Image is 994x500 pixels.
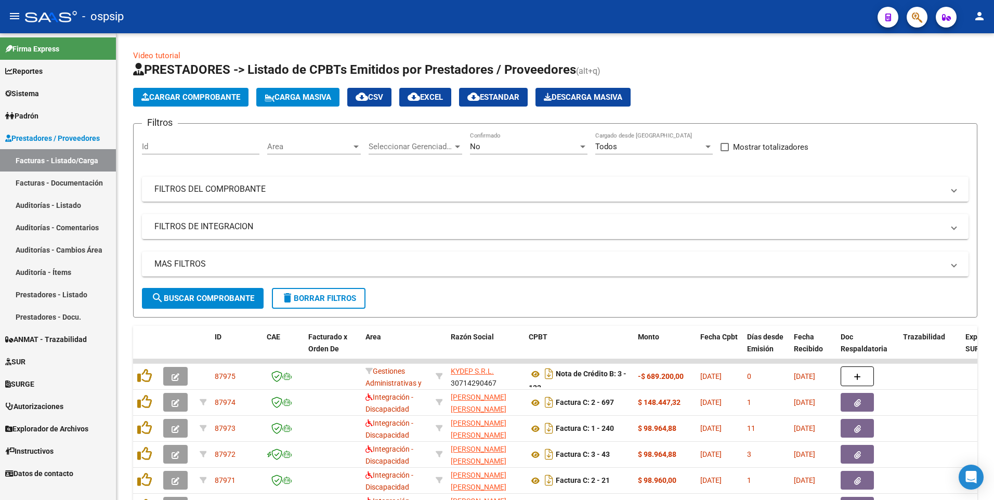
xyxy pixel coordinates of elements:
[142,177,969,202] mat-expansion-panel-header: FILTROS DEL COMPROBANTE
[5,43,59,55] span: Firma Express
[459,88,528,107] button: Estandar
[308,333,347,353] span: Facturado x Orden De
[535,88,631,107] button: Descarga Masiva
[215,333,221,341] span: ID
[700,476,722,484] span: [DATE]
[215,372,236,380] span: 87975
[529,333,547,341] span: CPBT
[556,477,610,485] strong: Factura C: 2 - 21
[133,88,248,107] button: Cargar Comprobante
[142,288,264,309] button: Buscar Comprobante
[451,469,520,491] div: 23345789804
[5,110,38,122] span: Padrón
[5,334,87,345] span: ANMAT - Trazabilidad
[281,292,294,304] mat-icon: delete
[700,398,722,406] span: [DATE]
[973,10,986,22] mat-icon: person
[451,443,520,465] div: 27406711124
[133,62,576,77] span: PRESTADORES -> Listado de CPBTs Emitidos por Prestadores / Proveedores
[5,65,43,77] span: Reportes
[638,476,676,484] strong: $ 98.960,00
[361,326,431,372] datatable-header-cell: Area
[281,294,356,303] span: Borrar Filtros
[794,424,815,432] span: [DATE]
[263,326,304,372] datatable-header-cell: CAE
[542,394,556,411] i: Descargar documento
[794,333,823,353] span: Fecha Recibido
[451,419,506,439] span: [PERSON_NAME] [PERSON_NAME]
[638,372,684,380] strong: -$ 689.200,00
[794,476,815,484] span: [DATE]
[841,333,887,353] span: Doc Respaldatoria
[5,401,63,412] span: Autorizaciones
[794,398,815,406] span: [DATE]
[142,115,178,130] h3: Filtros
[467,93,519,102] span: Estandar
[467,90,480,103] mat-icon: cloud_download
[747,372,751,380] span: 0
[451,367,494,375] span: KYDEP S.R.L.
[576,66,600,76] span: (alt+q)
[451,333,494,341] span: Razón Social
[451,365,520,387] div: 30714290467
[5,445,54,457] span: Instructivos
[529,370,626,392] strong: Nota de Crédito B: 3 - 133
[743,326,790,372] datatable-header-cell: Días desde Emisión
[141,93,240,102] span: Cargar Comprobante
[133,51,180,60] a: Video tutorial
[733,141,808,153] span: Mostrar totalizadores
[151,292,164,304] mat-icon: search
[544,93,622,102] span: Descarga Masiva
[556,425,614,433] strong: Factura C: 1 - 240
[638,450,676,458] strong: $ 98.964,88
[696,326,743,372] datatable-header-cell: Fecha Cpbt
[5,88,39,99] span: Sistema
[267,142,351,151] span: Area
[365,471,413,491] span: Integración - Discapacidad
[5,133,100,144] span: Prestadores / Proveedores
[747,476,751,484] span: 1
[82,5,124,28] span: - ospsip
[700,372,722,380] span: [DATE]
[211,326,263,372] datatable-header-cell: ID
[700,424,722,432] span: [DATE]
[365,419,413,439] span: Integración - Discapacidad
[5,468,73,479] span: Datos de contacto
[747,450,751,458] span: 3
[265,93,331,102] span: Carga Masiva
[794,450,815,458] span: [DATE]
[556,399,614,407] strong: Factura C: 2 - 697
[154,221,944,232] mat-panel-title: FILTROS DE INTEGRACION
[470,142,480,151] span: No
[356,93,383,102] span: CSV
[5,356,25,367] span: SUR
[595,142,617,151] span: Todos
[634,326,696,372] datatable-header-cell: Monto
[256,88,339,107] button: Carga Masiva
[959,465,984,490] div: Open Intercom Messenger
[267,333,280,341] span: CAE
[142,252,969,277] mat-expansion-panel-header: MAS FILTROS
[700,450,722,458] span: [DATE]
[525,326,634,372] datatable-header-cell: CPBT
[747,398,751,406] span: 1
[700,333,738,341] span: Fecha Cpbt
[556,451,610,459] strong: Factura C: 3 - 43
[542,365,556,382] i: Descargar documento
[836,326,899,372] datatable-header-cell: Doc Respaldatoria
[542,446,556,463] i: Descargar documento
[899,326,961,372] datatable-header-cell: Trazabilidad
[399,88,451,107] button: EXCEL
[638,333,659,341] span: Monto
[451,445,506,465] span: [PERSON_NAME] [PERSON_NAME]
[638,424,676,432] strong: $ 98.964,88
[215,398,236,406] span: 87974
[365,393,413,413] span: Integración - Discapacidad
[272,288,365,309] button: Borrar Filtros
[5,423,88,435] span: Explorador de Archivos
[638,398,681,406] strong: $ 148.447,32
[747,424,755,432] span: 11
[365,445,413,465] span: Integración - Discapacidad
[451,393,506,413] span: [PERSON_NAME] [PERSON_NAME]
[794,372,815,380] span: [DATE]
